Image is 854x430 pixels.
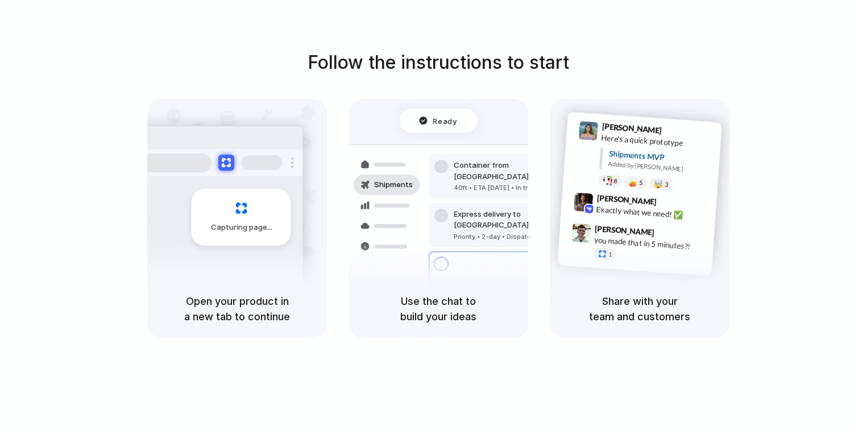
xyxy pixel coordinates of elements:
[563,293,716,324] h5: Share with your team and customers
[454,232,577,242] div: Priority • 2-day • Dispatched
[454,160,577,182] div: Container from [GEOGRAPHIC_DATA]
[308,49,569,76] h1: Follow the instructions to start
[613,178,617,184] span: 8
[596,192,657,208] span: [PERSON_NAME]
[595,222,655,239] span: [PERSON_NAME]
[362,293,515,324] h5: Use the chat to build your ideas
[374,179,413,191] span: Shipments
[608,159,712,176] div: Added by [PERSON_NAME]
[658,228,681,241] span: 9:47 AM
[433,115,457,126] span: Ready
[602,120,662,137] span: [PERSON_NAME]
[665,181,669,188] span: 3
[454,209,577,231] div: Express delivery to [GEOGRAPHIC_DATA]
[601,132,715,151] div: Here's a quick prototype
[454,183,577,193] div: 40ft • ETA [DATE] • In transit
[639,180,643,186] span: 5
[594,234,707,253] div: you made that in 5 minutes?!
[596,204,710,223] div: Exactly what we need! ✅
[608,148,714,167] div: Shipments MVP
[211,222,274,233] span: Capturing page
[660,197,683,211] span: 9:42 AM
[665,126,689,139] span: 9:41 AM
[654,180,664,188] div: 🤯
[608,251,612,258] span: 1
[161,293,313,324] h5: Open your product in a new tab to continue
